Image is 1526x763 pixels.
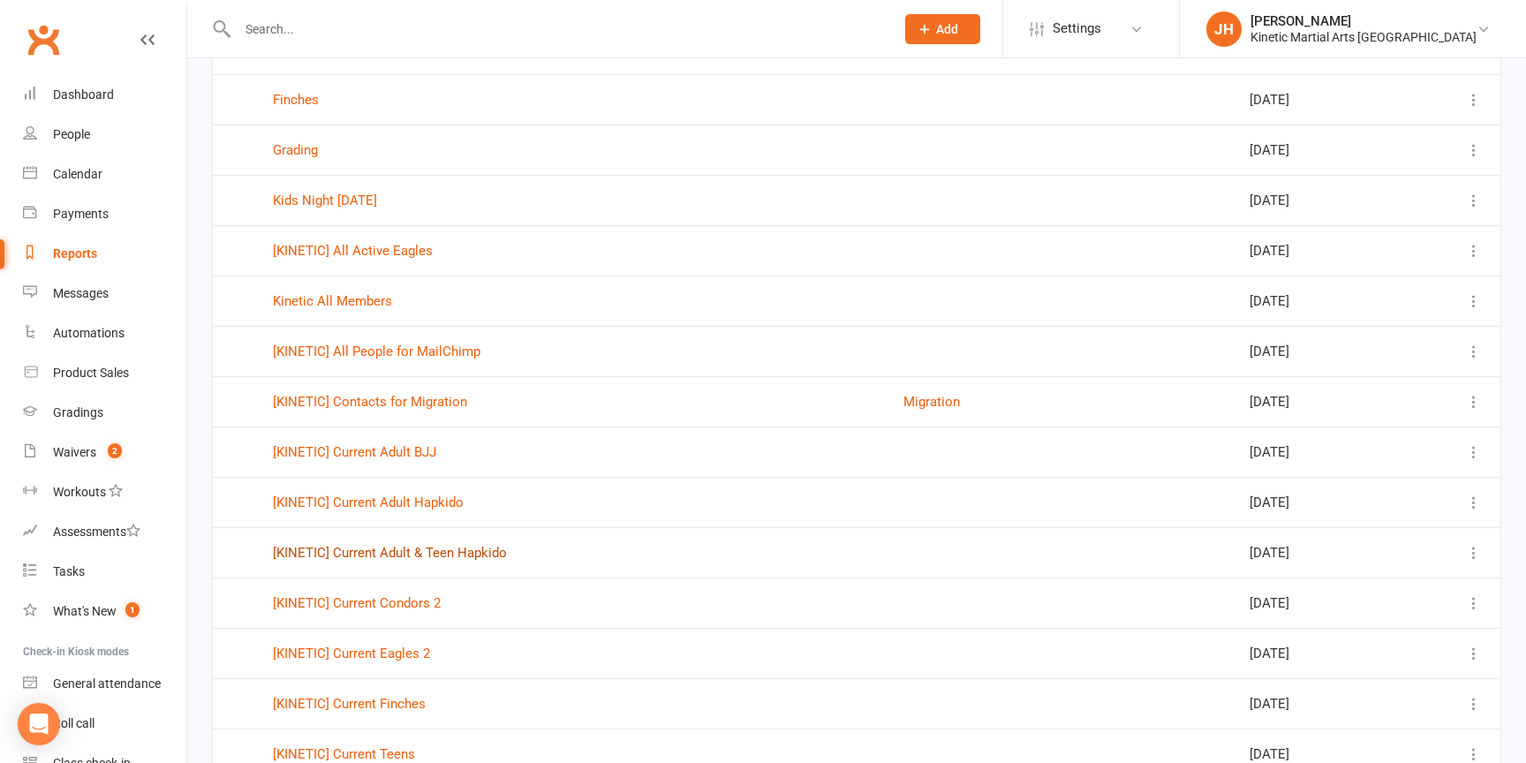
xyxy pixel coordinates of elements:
td: [DATE] [1234,175,1406,225]
a: Product Sales [23,353,186,393]
div: Assessments [53,525,140,539]
a: Gradings [23,393,186,433]
img: logo_orange.svg [28,28,42,42]
span: Settings [1053,9,1101,49]
a: Grading [273,142,318,158]
a: Messages [23,274,186,314]
a: Waivers 2 [23,433,186,472]
a: What's New1 [23,592,186,631]
div: Kinetic Martial Arts [GEOGRAPHIC_DATA] [1250,29,1477,45]
div: Waivers [53,445,96,459]
a: Automations [23,314,186,353]
div: General attendance [53,676,161,691]
div: Workouts [53,485,106,499]
div: Calendar [53,167,102,181]
div: [PERSON_NAME] [1250,13,1477,29]
a: Kids Night [DATE] [273,193,377,208]
div: JH [1206,11,1242,47]
div: Product Sales [53,366,129,380]
a: [KINETIC] Current Eagles 2 [273,646,430,661]
a: Kinetic All Members [273,293,392,309]
a: Dashboard [23,75,186,115]
div: Roll call [53,716,94,730]
td: [DATE] [1234,427,1406,477]
a: [KINETIC] Current Adult Hapkido [273,495,464,510]
img: tab_keywords_by_traffic_grey.svg [176,102,190,117]
a: Payments [23,194,186,234]
a: General attendance kiosk mode [23,664,186,704]
td: [DATE] [1234,225,1406,276]
div: Open Intercom Messenger [18,703,60,745]
td: [DATE] [1234,477,1406,527]
td: [DATE] [1234,74,1406,125]
span: 2 [108,443,122,458]
a: [KINETIC] Current Teens [273,746,415,762]
a: Workouts [23,472,186,512]
div: Gradings [53,405,103,419]
img: tab_domain_overview_orange.svg [48,102,62,117]
a: Tasks [23,552,186,592]
a: People [23,115,186,155]
div: Keywords by Traffic [195,104,298,116]
a: [KINETIC] Contacts for Migration [273,394,467,410]
div: Dashboard [53,87,114,102]
div: Domain Overview [67,104,158,116]
div: Domain: [DOMAIN_NAME] [46,46,194,60]
div: v 4.0.25 [49,28,87,42]
td: [DATE] [1234,376,1406,427]
td: [DATE] [1234,578,1406,628]
img: website_grey.svg [28,46,42,60]
div: Reports [53,246,97,261]
td: [DATE] [1234,276,1406,326]
a: Assessments [23,512,186,552]
button: Add [905,14,980,44]
span: Add [936,22,958,36]
a: Clubworx [21,18,65,62]
a: Reports [23,234,186,274]
a: Calendar [23,155,186,194]
a: Roll call [23,704,186,744]
a: [KINETIC] Current Adult BJJ [273,444,436,460]
a: [KINETIC] All Active Eagles [273,243,433,259]
button: Migration [903,391,960,412]
td: [DATE] [1234,527,1406,578]
a: [KINETIC] Current Adult & Teen Hapkido [273,545,507,561]
div: People [53,127,90,141]
input: Search... [232,17,882,42]
td: [DATE] [1234,326,1406,376]
div: Payments [53,207,109,221]
td: [DATE] [1234,678,1406,729]
td: [DATE] [1234,125,1406,175]
a: [KINETIC] All People for MailChimp [273,344,480,359]
div: Tasks [53,564,85,578]
a: [KINETIC] Current Finches [273,696,426,712]
div: What's New [53,604,117,618]
span: 1 [125,602,140,617]
td: [DATE] [1234,628,1406,678]
a: Finches [273,92,319,108]
div: Messages [53,286,109,300]
a: [KINETIC] Current Condors 2 [273,595,441,611]
div: Automations [53,326,125,340]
